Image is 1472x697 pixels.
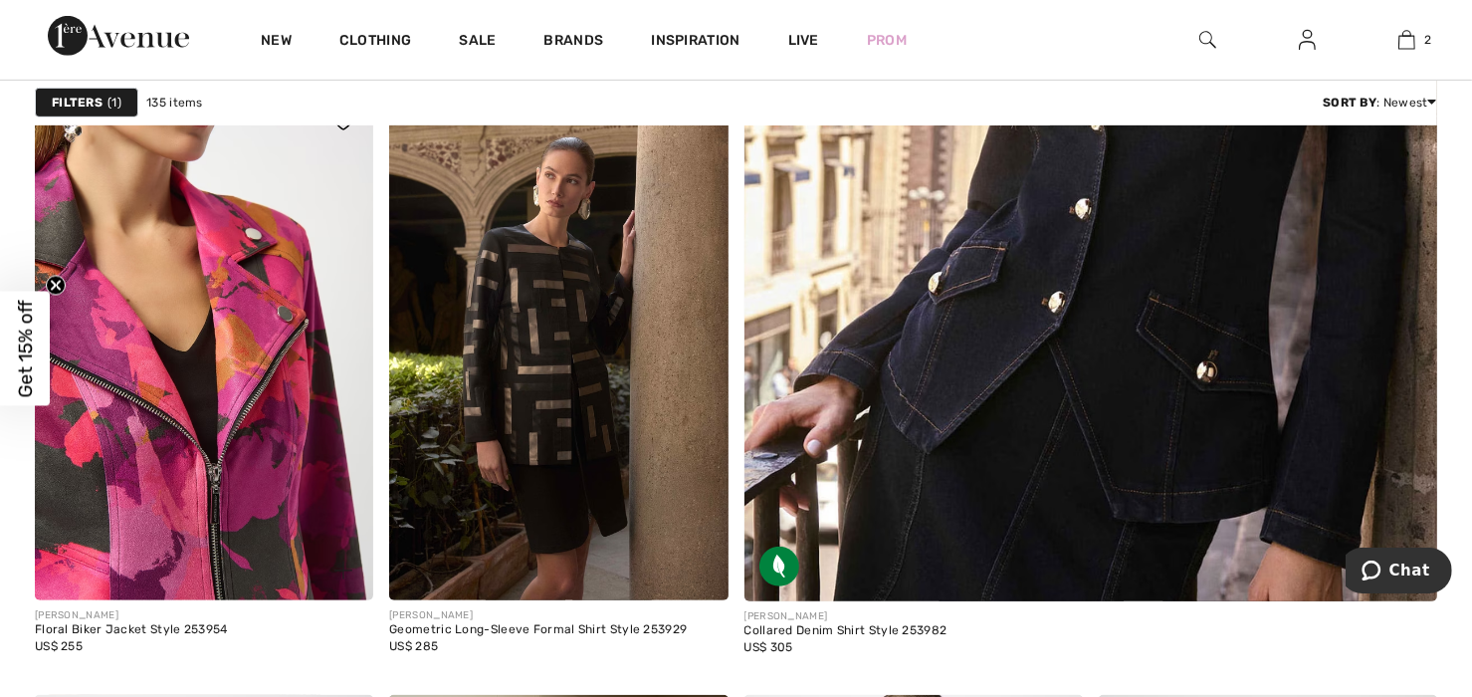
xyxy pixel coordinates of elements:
[1199,28,1216,52] img: search the website
[35,623,228,637] div: Floral Biker Jacket Style 253954
[389,608,687,623] div: [PERSON_NAME]
[1425,31,1432,49] span: 2
[261,32,292,53] a: New
[1346,548,1452,597] iframe: Opens a widget where you can chat to one of our agents
[389,93,728,600] img: Geometric Long-Sleeve Formal Shirt Style 253929. Black/Multi
[1398,28,1415,52] img: My Bag
[339,32,411,53] a: Clothing
[744,624,947,638] div: Collared Denim Shirt Style 253982
[867,30,907,51] a: Prom
[1358,28,1455,52] a: 2
[744,640,793,654] span: US$ 305
[48,16,189,56] img: 1ère Avenue
[14,300,37,397] span: Get 15% off
[35,93,373,600] a: Floral Biker Jacket Style 253954. Black/Multi
[35,639,83,653] span: US$ 255
[759,547,799,586] img: Sustainable Fabric
[52,94,103,112] strong: Filters
[1299,28,1316,52] img: My Info
[334,562,352,580] img: plus_v2.svg
[651,32,739,53] span: Inspiration
[544,32,604,53] a: Brands
[146,94,203,112] span: 135 items
[459,32,496,53] a: Sale
[389,623,687,637] div: Geometric Long-Sleeve Formal Shirt Style 253929
[46,276,66,296] button: Close teaser
[107,94,121,112] span: 1
[389,639,438,653] span: US$ 285
[1323,96,1376,110] strong: Sort By
[788,30,819,51] a: Live
[35,608,228,623] div: [PERSON_NAME]
[1283,28,1332,53] a: Sign In
[1323,94,1437,112] div: : Newest
[744,609,947,624] div: [PERSON_NAME]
